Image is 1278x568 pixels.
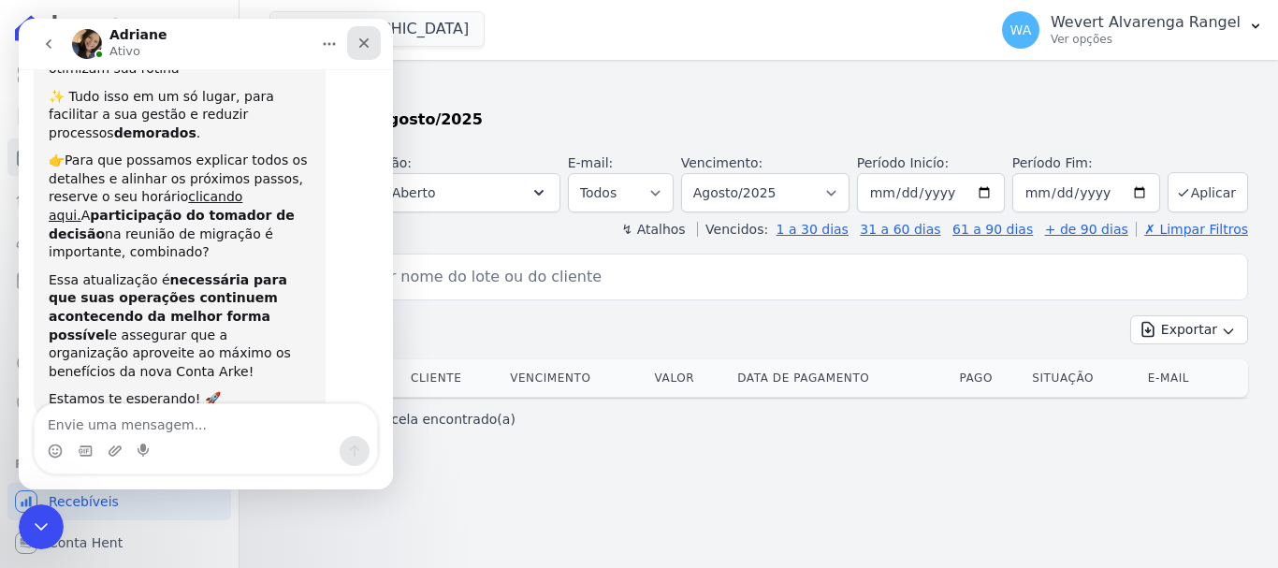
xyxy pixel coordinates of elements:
[321,417,351,447] button: Enviar uma mensagem
[1136,222,1248,237] a: ✗ Limpar Filtros
[952,222,1033,237] a: 61 a 90 dias
[7,221,231,258] a: Clientes
[59,425,74,440] button: Selecionador de GIF
[7,303,231,341] a: Transferências
[647,359,731,397] th: Valor
[119,425,134,440] button: Start recording
[91,23,122,42] p: Ativo
[30,69,292,124] div: ✨ Tudo isso em um só lugar, para facilitar a sua gestão e reduzir processos .
[502,359,646,397] th: Vencimento
[7,386,231,423] a: Negativação
[1010,23,1032,36] span: WA
[777,222,849,237] a: 1 a 30 dias
[49,533,123,552] span: Conta Hent
[1024,359,1140,397] th: Situação
[30,133,292,243] div: 👉Para que possamos explicar todos os detalhes e alinhar os próximos passos, reserve o seu horário...
[951,359,1024,397] th: Pago
[7,56,231,94] a: Visão Geral
[1140,359,1226,397] th: E-mail
[15,453,224,475] div: Plataformas
[19,504,64,549] iframe: Intercom live chat
[7,138,231,176] a: Parcelas
[1045,222,1128,237] a: + de 90 dias
[376,110,482,128] strong: Agosto/2025
[269,75,1248,109] h2: Parcelas
[30,254,269,324] b: necessária para que suas operações continuem acontecendo da melhor forma possível
[7,524,231,561] a: Conta Hent
[304,258,1240,296] input: Buscar por nome do lote ou do cliente
[1012,153,1160,173] label: Período Fim:
[30,371,292,390] div: Estamos te esperando! 🚀
[860,222,940,237] a: 31 a 60 dias
[19,19,393,489] iframe: Intercom live chat
[7,483,231,520] a: Recebíveis
[1130,315,1248,344] button: Exportar
[1051,32,1241,47] p: Ver opções
[16,386,358,417] textarea: Envie uma mensagem...
[730,359,951,397] th: Data de Pagamento
[568,155,614,170] label: E-mail:
[293,7,328,43] button: Início
[403,359,502,397] th: Cliente
[7,344,231,382] a: Crédito
[30,189,276,223] b: participação do tomador de decisão
[89,425,104,440] button: Upload do anexo
[621,222,685,237] label: ↯ Atalhos
[857,155,949,170] label: Período Inicío:
[1051,13,1241,32] p: Wevert Alvarenga Rangel
[367,182,436,204] span: Em Aberto
[1168,172,1248,212] button: Aplicar
[7,262,231,299] a: Minha Carteira
[29,425,44,440] button: Selecionador de Emoji
[95,107,178,122] b: demorados
[49,492,119,511] span: Recebíveis
[292,410,516,429] p: Nenhum(a) parcela encontrado(a)
[7,97,231,135] a: Contratos
[328,7,362,41] div: Fechar
[269,11,485,47] button: [GEOGRAPHIC_DATA]
[30,253,292,363] div: Essa atualização é e assegurar que a organização aproveite ao máximo os benefícios da nova Conta ...
[351,173,560,212] button: Em Aberto
[697,222,768,237] label: Vencidos:
[7,180,231,217] a: Lotes
[987,4,1278,56] button: WA Wevert Alvarenga Rangel Ver opções
[681,155,762,170] label: Vencimento:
